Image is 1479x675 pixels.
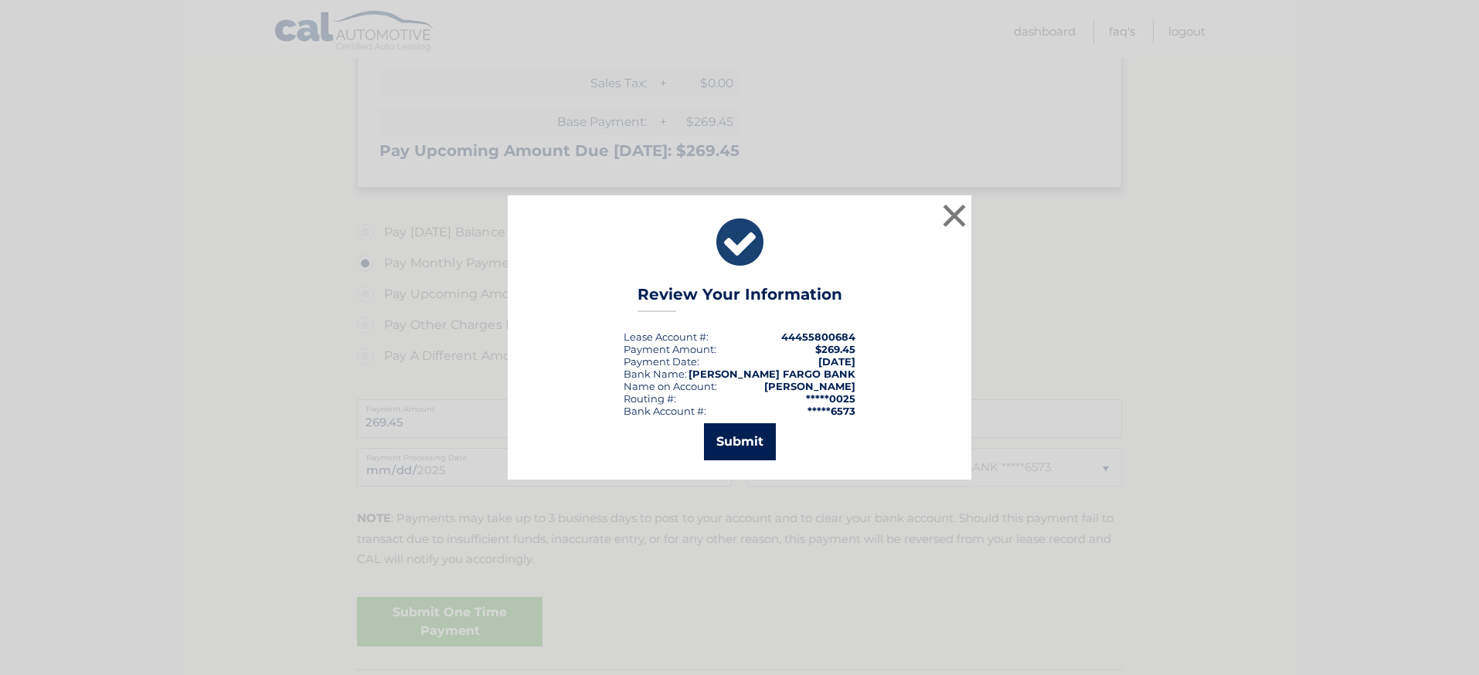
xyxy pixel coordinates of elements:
button: × [939,200,970,231]
strong: 44455800684 [781,331,855,343]
strong: [PERSON_NAME] [764,380,855,392]
div: Bank Account #: [624,405,706,417]
span: [DATE] [818,355,855,368]
div: Routing #: [624,392,676,405]
div: Lease Account #: [624,331,709,343]
strong: [PERSON_NAME] FARGO BANK [688,368,855,380]
button: Submit [704,423,776,460]
div: Name on Account: [624,380,717,392]
div: : [624,355,699,368]
span: Payment Date [624,355,697,368]
h3: Review Your Information [637,285,842,312]
span: $269.45 [815,343,855,355]
div: Bank Name: [624,368,687,380]
div: Payment Amount: [624,343,716,355]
